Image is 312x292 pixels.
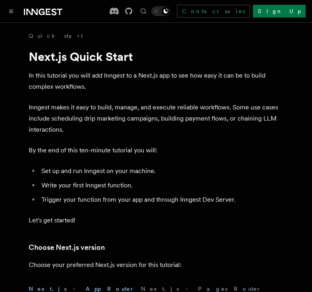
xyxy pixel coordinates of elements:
[29,32,83,40] a: Quick start
[151,6,171,16] button: Toggle dark mode
[139,6,148,16] button: Find something...
[29,145,284,156] p: By the end of this ten-minute tutorial you will:
[29,215,284,226] p: Let's get started!
[29,102,284,135] p: Inngest makes it easy to build, manage, and execute reliable workflows. Some use cases include sc...
[39,194,284,205] li: Trigger your function from your app and through Inngest Dev Server.
[29,242,105,253] a: Choose Next.js version
[29,70,284,92] p: In this tutorial you will add Inngest to a Next.js app to see how easy it can be to build complex...
[253,5,306,18] a: Sign Up
[177,5,250,18] a: Contact sales
[6,6,16,16] button: Toggle navigation
[29,49,284,64] h1: Next.js Quick Start
[39,180,284,191] li: Write your first Inngest function.
[29,259,284,271] p: Choose your preferred Next.js version for this tutorial:
[39,165,284,177] li: Set up and run Inngest on your machine.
